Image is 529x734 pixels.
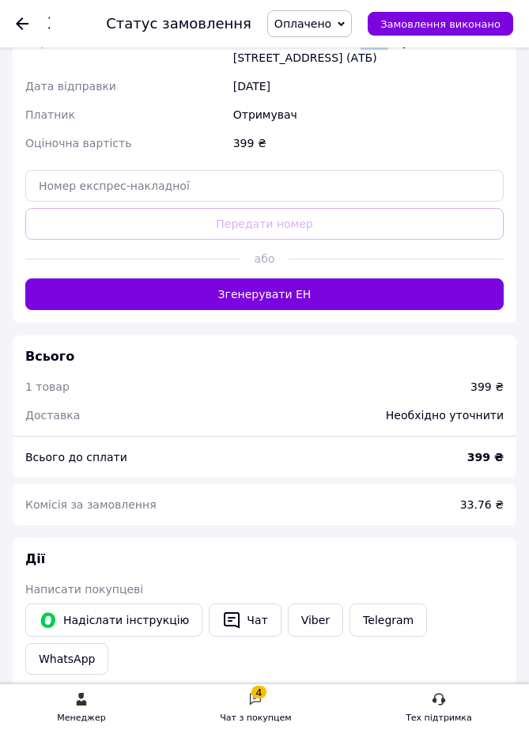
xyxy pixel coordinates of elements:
[251,686,266,698] div: 4
[25,36,67,48] span: Адреса
[25,137,131,149] span: Оціночна вартість
[16,16,28,32] div: Повернутися назад
[25,583,143,596] span: Написати покупцеві
[25,603,202,637] button: Надіслати інструкцію
[25,551,45,566] span: Дії
[368,12,513,36] button: Замовлення виконано
[406,710,472,726] div: Тех підтримка
[209,603,281,637] button: Чат
[25,409,80,422] span: Доставка
[220,710,291,726] div: Чат з покупцем
[274,17,331,30] span: Оплачено
[57,710,105,726] div: Менеджер
[25,108,75,121] span: Платник
[25,451,127,463] span: Всього до сплати
[25,349,74,364] span: Всього
[460,498,504,511] span: 33.76 ₴
[25,643,108,675] a: WhatsApp
[230,28,507,72] div: Жовква, Поштомат №6847: вул. [STREET_ADDRESS] (АТБ)
[240,251,289,267] span: або
[350,603,427,637] a: Telegram
[230,129,507,157] div: 399 ₴
[25,80,116,93] span: Дата відправки
[376,398,513,433] div: Необхідно уточнити
[25,498,157,511] span: Комісія за замовлення
[467,451,504,463] b: 399 ₴
[230,100,507,129] div: Отримувач
[380,18,501,30] span: Замовлення виконано
[47,14,153,33] span: Замовлення
[25,380,70,393] span: 1 товар
[25,170,504,202] input: Номер експрес-накладної
[470,379,504,395] div: 399 ₴
[25,278,504,310] button: Згенерувати ЕН
[106,16,251,32] div: Статус замовлення
[288,603,343,637] a: Viber
[230,72,507,100] div: [DATE]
